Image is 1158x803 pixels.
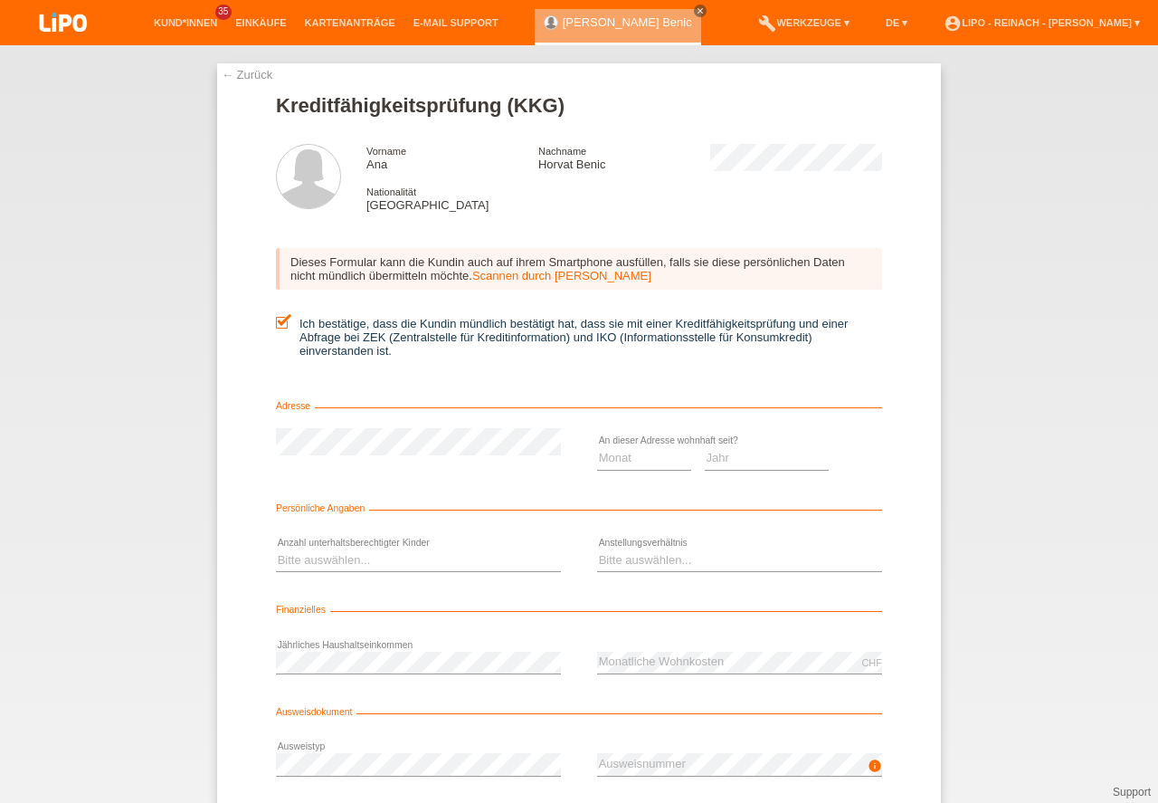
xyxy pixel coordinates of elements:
a: Kartenanträge [296,17,404,28]
i: close [696,6,705,15]
a: close [694,5,707,17]
span: Ausweisdokument [276,707,356,717]
span: Adresse [276,401,315,411]
a: LIPO pay [18,37,109,51]
a: Support [1113,786,1151,798]
a: Kund*innen [145,17,226,28]
i: info [868,759,882,773]
i: account_circle [944,14,962,33]
a: E-Mail Support [404,17,508,28]
span: Nachname [538,146,586,157]
a: ← Zurück [222,68,272,81]
a: [PERSON_NAME] Benic [563,15,692,29]
label: Ich bestätige, dass die Kundin mündlich bestätigt hat, dass sie mit einer Kreditfähigkeitsprüfung... [276,317,882,358]
a: buildWerkzeuge ▾ [749,17,859,28]
div: Ana [366,144,538,171]
a: Einkäufe [226,17,295,28]
div: [GEOGRAPHIC_DATA] [366,185,538,212]
span: Persönliche Angaben [276,503,369,513]
span: Vorname [366,146,406,157]
div: Horvat Benic [538,144,710,171]
div: Dieses Formular kann die Kundin auch auf ihrem Smartphone ausfüllen, falls sie diese persönlichen... [276,248,882,290]
h1: Kreditfähigkeitsprüfung (KKG) [276,94,882,117]
span: Nationalität [366,186,416,197]
span: Finanzielles [276,605,330,615]
a: info [868,764,882,775]
a: account_circleLIPO - Reinach - [PERSON_NAME] ▾ [935,17,1149,28]
div: CHF [861,657,882,668]
span: 35 [215,5,232,20]
a: DE ▾ [877,17,916,28]
i: build [758,14,776,33]
a: Scannen durch [PERSON_NAME] [472,269,651,282]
